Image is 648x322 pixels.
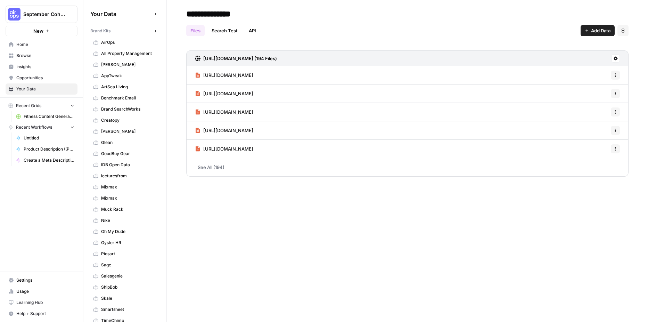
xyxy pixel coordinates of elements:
[203,55,277,62] h3: [URL][DOMAIN_NAME] (194 Files)
[90,248,159,259] a: Picsart
[16,277,74,283] span: Settings
[8,8,20,21] img: September Cohort Logo
[16,53,74,59] span: Browse
[195,66,253,84] a: [URL][DOMAIN_NAME]
[13,144,77,155] a: Product Description ([PERSON_NAME])
[207,25,242,36] a: Search Test
[101,173,156,179] span: lecturesfrom
[245,25,260,36] a: API
[90,115,159,126] a: Creatopy
[90,293,159,304] a: Skale
[101,240,156,246] span: Oyster HR
[195,140,253,158] a: [URL][DOMAIN_NAME]
[90,70,159,81] a: AppTweak
[90,28,110,34] span: Brand Kits
[195,121,253,139] a: [URL][DOMAIN_NAME]
[101,284,156,290] span: ShipBob
[591,27,610,34] span: Add Data
[203,108,253,115] span: [URL][DOMAIN_NAME]
[203,145,253,152] span: [URL][DOMAIN_NAME]
[90,237,159,248] a: Oyster HR
[101,295,156,301] span: Skale
[101,50,156,57] span: All Property Management
[6,122,77,132] button: Recent Workflows
[90,259,159,271] a: Sage
[203,90,253,97] span: [URL][DOMAIN_NAME]
[16,299,74,306] span: Learning Hub
[101,206,156,212] span: Muck Rack
[101,117,156,123] span: Creatopy
[101,84,156,90] span: ArtSea Living
[101,262,156,268] span: Sage
[6,286,77,297] a: Usage
[6,50,77,61] a: Browse
[186,158,629,176] a: See All (194)
[90,126,159,137] a: [PERSON_NAME]
[101,139,156,146] span: Glean
[90,10,151,18] span: Your Data
[101,151,156,157] span: GoodBuy Gear
[16,41,74,48] span: Home
[16,311,74,317] span: Help + Support
[203,72,253,79] span: [URL][DOMAIN_NAME]
[24,146,74,152] span: Product Description ([PERSON_NAME])
[90,193,159,204] a: Mixmax
[16,103,41,109] span: Recent Grids
[101,62,156,68] span: [PERSON_NAME]
[101,306,156,313] span: Smartsheet
[90,148,159,159] a: GoodBuy Gear
[90,137,159,148] a: Glean
[6,297,77,308] a: Learning Hub
[101,228,156,235] span: Oh My Dude
[6,26,77,36] button: New
[24,113,74,120] span: Fitness Content Generator ([PERSON_NAME])
[16,86,74,92] span: Your Data
[13,111,77,122] a: Fitness Content Generator ([PERSON_NAME])
[6,61,77,72] a: Insights
[33,27,43,34] span: New
[13,155,77,166] a: Create a Meta Description ([PERSON_NAME])
[90,170,159,182] a: lecturesfrom
[6,6,77,23] button: Workspace: September Cohort
[90,271,159,282] a: Salesgenie
[195,51,277,66] a: [URL][DOMAIN_NAME] (194 Files)
[101,217,156,224] span: Nike
[186,25,205,36] a: Files
[90,104,159,115] a: Brand SearchWorks
[90,182,159,193] a: Mixmax
[195,84,253,103] a: [URL][DOMAIN_NAME]
[13,132,77,144] a: Untitled
[6,308,77,319] button: Help + Support
[101,95,156,101] span: Benchmark Email
[101,106,156,112] span: Brand SearchWorks
[90,59,159,70] a: [PERSON_NAME]
[101,251,156,257] span: Picsart
[101,128,156,135] span: [PERSON_NAME]
[24,135,74,141] span: Untitled
[90,282,159,293] a: ShipBob
[90,159,159,170] a: IDB Open Data
[101,39,156,46] span: AirOps
[101,195,156,201] span: Mixmax
[6,100,77,111] button: Recent Grids
[6,39,77,50] a: Home
[23,11,65,18] span: September Cohort
[101,73,156,79] span: AppTweak
[6,275,77,286] a: Settings
[90,304,159,315] a: Smartsheet
[90,204,159,215] a: Muck Rack
[203,127,253,134] span: [URL][DOMAIN_NAME]
[90,92,159,104] a: Benchmark Email
[90,215,159,226] a: Nike
[16,124,52,130] span: Recent Workflows
[16,75,74,81] span: Opportunities
[90,48,159,59] a: All Property Management
[90,81,159,92] a: ArtSea Living
[101,273,156,279] span: Salesgenie
[90,37,159,48] a: AirOps
[90,226,159,237] a: Oh My Dude
[24,157,74,163] span: Create a Meta Description ([PERSON_NAME])
[16,64,74,70] span: Insights
[101,162,156,168] span: IDB Open Data
[101,184,156,190] span: Mixmax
